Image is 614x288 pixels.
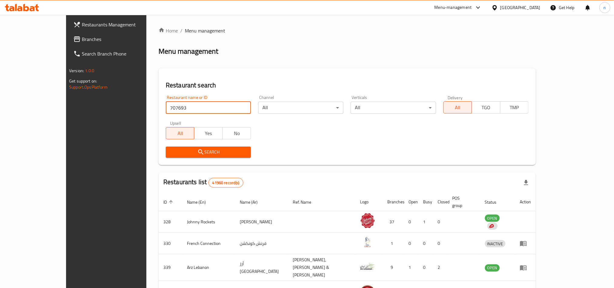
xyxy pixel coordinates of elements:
span: Search [171,148,246,156]
a: Branches [68,32,169,46]
button: TGO [472,101,500,114]
td: 0 [433,233,447,254]
span: ID [163,198,175,206]
div: Menu-management [435,4,472,11]
h2: Menu management [159,46,218,56]
td: Johnny Rockets [182,211,235,233]
span: Name (En) [187,198,214,206]
th: Open [404,193,418,211]
button: TMP [500,101,529,114]
span: All [446,103,469,112]
a: Search Branch Phone [68,46,169,61]
span: n [604,4,606,11]
th: Action [515,193,536,211]
td: 0 [418,233,433,254]
li: / [180,27,182,34]
button: All [443,101,472,114]
div: Export file [519,175,533,190]
td: 339 [159,254,182,281]
td: [PERSON_NAME] [235,211,288,233]
img: delivery hero logo [489,223,494,229]
td: أرز [GEOGRAPHIC_DATA] [235,254,288,281]
td: 1 [418,211,433,233]
h2: Restaurant search [166,81,529,90]
div: All [351,102,436,114]
span: 1.0.0 [85,67,94,75]
div: [GEOGRAPHIC_DATA] [500,4,540,11]
button: All [166,127,194,139]
td: 330 [159,233,182,254]
td: فرنش كونكشن [235,233,288,254]
td: French Connection [182,233,235,254]
th: Logo [355,193,382,211]
img: Arz Lebanon [360,259,375,274]
td: 0 [418,254,433,281]
span: 41960 record(s) [209,180,243,186]
span: Get support on: [69,77,97,85]
h2: Restaurants list [163,178,243,188]
span: OPEN [485,264,500,271]
span: Ref. Name [293,198,319,206]
img: Johnny Rockets [360,213,375,228]
span: Menu management [185,27,225,34]
span: Name (Ar) [240,198,266,206]
td: Arz Lebanon [182,254,235,281]
span: OPEN [485,215,500,222]
span: Status [485,198,505,206]
span: No [225,129,249,138]
span: Version: [69,67,84,75]
a: Support.OpsPlatform [69,83,108,91]
label: Delivery [448,95,463,100]
button: Search [166,147,251,158]
td: 328 [159,211,182,233]
span: Yes [197,129,220,138]
td: [PERSON_NAME],[PERSON_NAME] & [PERSON_NAME] [288,254,355,281]
span: Branches [82,36,164,43]
label: Upsell [170,121,181,125]
th: Busy [418,193,433,211]
td: 0 [404,211,418,233]
span: TGO [474,103,498,112]
div: Menu [520,240,531,247]
td: 1 [404,254,418,281]
button: Yes [194,127,222,139]
nav: breadcrumb [159,27,536,34]
td: 37 [382,211,404,233]
img: French Connection [360,235,375,250]
th: Branches [382,193,404,211]
a: Restaurants Management [68,17,169,32]
td: 0 [433,211,447,233]
button: No [222,127,251,139]
span: TMP [503,103,526,112]
td: 9 [382,254,404,281]
div: OPEN [485,215,500,222]
div: Indicates that the vendor menu management has been moved to DH Catalog service [487,222,498,230]
td: 2 [433,254,447,281]
span: All [169,129,192,138]
div: Menu [520,264,531,271]
span: POS group [452,195,473,209]
span: INACTIVE [485,240,506,247]
td: 0 [404,233,418,254]
span: Search Branch Phone [82,50,164,57]
div: All [258,102,343,114]
span: Restaurants Management [82,21,164,28]
input: Search for restaurant name or ID.. [166,102,251,114]
div: Total records count [209,178,243,188]
td: 1 [382,233,404,254]
th: Closed [433,193,447,211]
